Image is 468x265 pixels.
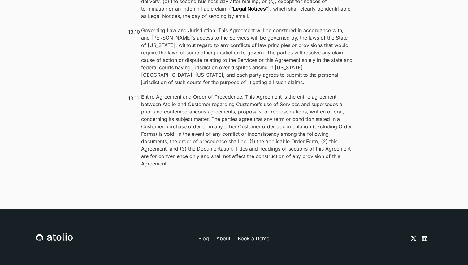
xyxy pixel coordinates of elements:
[198,235,209,242] a: Blog
[233,6,266,12] strong: Legal Notices
[141,93,353,167] p: Entire Agreement and Order of Precedence. This Agreement is the entire agreement between Atolio a...
[238,235,270,242] a: Book a Demo
[128,28,141,36] div: 13.10
[128,95,141,102] div: 13.11
[141,27,353,86] p: Governing Law and Jurisdiction. This Agreement will be construed in accordance with, and [PERSON_...
[216,235,230,242] a: About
